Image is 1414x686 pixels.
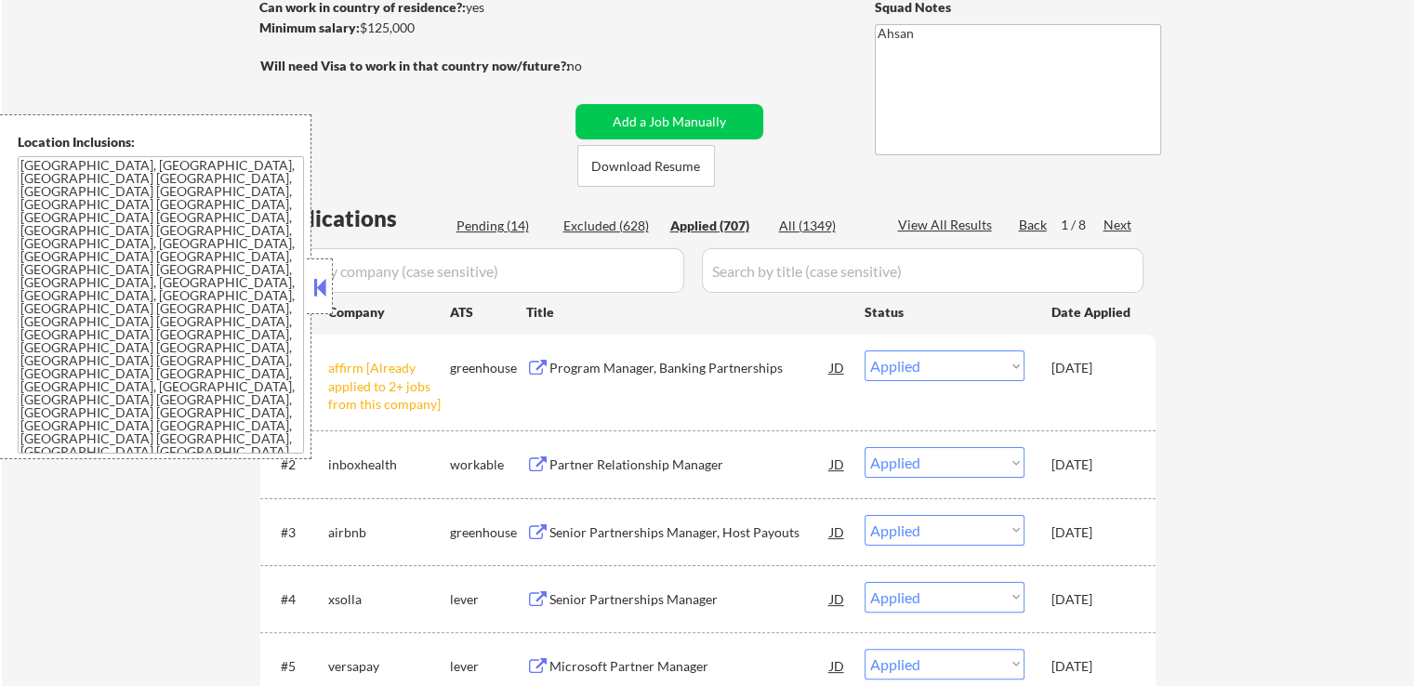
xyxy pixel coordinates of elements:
div: #3 [281,523,313,542]
div: versapay [328,657,450,676]
div: Microsoft Partner Manager [549,657,830,676]
div: Location Inclusions: [18,133,304,152]
div: #2 [281,455,313,474]
div: lever [450,590,526,609]
div: affirm [Already applied to 2+ jobs from this company] [328,359,450,414]
div: All (1349) [779,217,872,235]
div: JD [828,447,847,481]
div: Partner Relationship Manager [549,455,830,474]
div: greenhouse [450,359,526,377]
div: [DATE] [1051,657,1133,676]
div: $125,000 [259,19,569,37]
div: [DATE] [1051,590,1133,609]
div: Senior Partnerships Manager, Host Payouts [549,523,830,542]
div: Date Applied [1051,303,1133,322]
div: workable [450,455,526,474]
div: Title [526,303,847,322]
div: Applied (707) [670,217,763,235]
div: Excluded (628) [563,217,656,235]
div: Pending (14) [456,217,549,235]
div: #4 [281,590,313,609]
div: Applications [266,207,450,230]
div: ATS [450,303,526,322]
div: inboxhealth [328,455,450,474]
div: Back [1019,216,1049,234]
strong: Minimum salary: [259,20,360,35]
div: Senior Partnerships Manager [549,590,830,609]
strong: Will need Visa to work in that country now/future?: [260,58,570,73]
div: #5 [281,657,313,676]
div: Company [328,303,450,322]
div: lever [450,657,526,676]
input: Search by company (case sensitive) [266,248,684,293]
div: View All Results [898,216,998,234]
div: Next [1103,216,1133,234]
div: [DATE] [1051,455,1133,474]
div: airbnb [328,523,450,542]
div: Status [865,295,1024,328]
div: JD [828,649,847,682]
button: Download Resume [577,145,715,187]
button: Add a Job Manually [575,104,763,139]
div: Program Manager, Banking Partnerships [549,359,830,377]
div: JD [828,350,847,384]
div: JD [828,582,847,615]
div: 1 / 8 [1061,216,1103,234]
div: xsolla [328,590,450,609]
div: no [567,57,620,75]
input: Search by title (case sensitive) [702,248,1143,293]
div: [DATE] [1051,523,1133,542]
div: [DATE] [1051,359,1133,377]
div: JD [828,515,847,548]
div: greenhouse [450,523,526,542]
